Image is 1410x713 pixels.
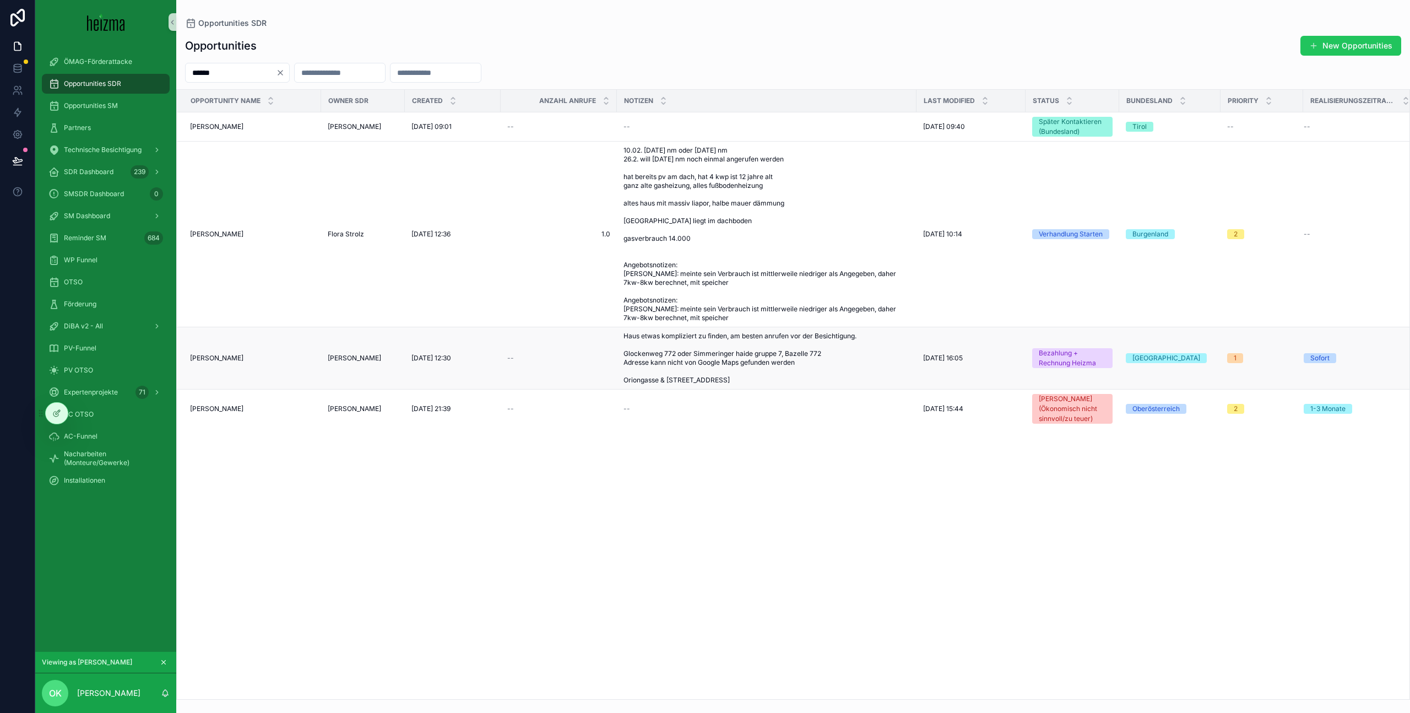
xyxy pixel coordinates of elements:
[1234,353,1237,363] div: 1
[64,410,94,419] span: AC OTSO
[1039,229,1103,239] div: Verhandlung Starten
[1304,122,1403,131] a: --
[1032,348,1113,368] a: Bezahlung + Rechnung Heizma
[411,354,494,363] a: [DATE] 12:30
[64,145,142,154] span: Technische Besichtigung
[64,57,132,66] span: ÖMAG-Förderattacke
[1228,96,1259,105] span: Priority
[411,404,451,413] span: [DATE] 21:39
[1300,36,1401,56] button: New Opportunities
[1132,404,1180,414] div: Oberösterreich
[539,96,596,105] span: Anzahl Anrufe
[42,449,170,468] a: Nacharbeiten (Monteure/Gewerke)
[328,122,381,131] span: [PERSON_NAME]
[42,162,170,182] a: SDR Dashboard239
[64,190,124,198] span: SMSDR Dashboard
[190,404,314,413] a: [PERSON_NAME]
[42,360,170,380] a: PV OTSO
[923,230,962,239] span: [DATE] 10:14
[1227,353,1297,363] a: 1
[135,386,149,399] div: 71
[49,687,62,700] span: OK
[328,354,381,363] span: [PERSON_NAME]
[411,230,451,239] span: [DATE] 12:36
[64,450,159,467] span: Nacharbeiten (Monteure/Gewerke)
[411,122,494,131] a: [DATE] 09:01
[64,212,110,220] span: SM Dashboard
[1033,96,1059,105] span: Status
[411,230,494,239] a: [DATE] 12:36
[411,404,494,413] a: [DATE] 21:39
[190,354,243,363] span: [PERSON_NAME]
[144,231,163,245] div: 684
[42,294,170,314] a: Förderung
[1227,122,1297,131] a: --
[191,96,261,105] span: Opportunity Name
[623,332,910,385] a: Haus etwas kompliziert zu finden, am besten anrufen vor der Besichtigung. Glockenweg 772 oder Sim...
[624,96,653,105] span: Notizen
[623,122,910,131] a: --
[190,354,314,363] a: [PERSON_NAME]
[923,122,1019,131] a: [DATE] 09:40
[190,122,243,131] span: [PERSON_NAME]
[1032,117,1113,137] a: Später Kontaktieren (Bundesland)
[64,234,106,242] span: Reminder SM
[42,52,170,72] a: ÖMAG-Förderattacke
[507,122,610,131] a: --
[42,250,170,270] a: WP Funnel
[190,230,243,239] span: [PERSON_NAME]
[1039,348,1106,368] div: Bezahlung + Rechnung Heizma
[35,44,176,505] div: scrollable content
[42,382,170,402] a: Expertenprojekte71
[190,122,314,131] a: [PERSON_NAME]
[1126,96,1173,105] span: Bundesland
[64,256,97,264] span: WP Funnel
[623,146,910,322] span: 10.02. [DATE] nm oder [DATE] nm 26.2. will [DATE] nm noch einmal angerufen werden hat bereits pv ...
[507,354,610,363] a: --
[623,404,910,413] a: --
[507,230,610,239] a: 1.0
[190,404,243,413] span: [PERSON_NAME]
[1227,122,1234,131] span: --
[1304,230,1310,239] span: --
[1234,229,1238,239] div: 2
[42,426,170,446] a: AC-Funnel
[64,388,118,397] span: Expertenprojekte
[923,404,1019,413] a: [DATE] 15:44
[507,404,514,413] span: --
[1132,229,1168,239] div: Burgenland
[185,18,267,29] a: Opportunities SDR
[328,354,398,363] a: [PERSON_NAME]
[1039,117,1106,137] div: Später Kontaktieren (Bundesland)
[131,165,149,179] div: 239
[1310,404,1346,414] div: 1-3 Monate
[507,404,610,413] a: --
[64,322,103,331] span: DiBA v2 - All
[923,404,963,413] span: [DATE] 15:44
[64,432,97,441] span: AC-Funnel
[77,688,140,699] p: [PERSON_NAME]
[1227,229,1297,239] a: 2
[64,168,113,176] span: SDR Dashboard
[42,228,170,248] a: Reminder SM684
[64,278,83,287] span: OTSO
[42,206,170,226] a: SM Dashboard
[1032,394,1113,424] a: [PERSON_NAME] (Ökonomisch nicht sinnvoll/zu teuer)
[1126,353,1214,363] a: [GEOGRAPHIC_DATA]
[1132,353,1200,363] div: [GEOGRAPHIC_DATA]
[328,230,364,239] span: Flora Strolz
[42,471,170,490] a: Installationen
[1234,404,1238,414] div: 2
[87,13,125,31] img: App logo
[411,354,451,363] span: [DATE] 12:30
[507,122,514,131] span: --
[328,230,398,239] a: Flora Strolz
[328,122,398,131] a: [PERSON_NAME]
[64,101,118,110] span: Opportunities SM
[1227,404,1297,414] a: 2
[623,404,630,413] span: --
[328,404,381,413] span: [PERSON_NAME]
